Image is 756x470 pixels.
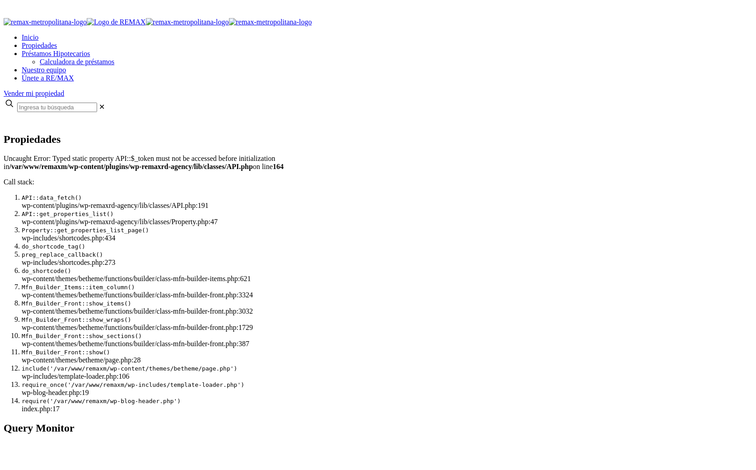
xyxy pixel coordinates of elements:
[273,163,284,170] b: 164
[4,18,312,26] a: RE/MAX Metropolitana
[22,324,253,331] span: wp-content/themes/betheme/functions/builder/class-mfn-builder-front.php:1729
[22,316,131,323] code: Mfn_Builder_Front::show_wraps()
[4,121,752,146] h1: Propiedades
[146,18,229,26] img: remax-metropolitana-logo
[22,243,85,250] code: do_shortcode_tag()
[22,258,116,266] span: wp-includes/shortcodes.php:273
[22,42,57,49] a: Propiedades
[4,33,752,82] nav: Main menu
[229,18,312,26] img: remax-metropolitana-logo
[22,333,142,339] code: Mfn_Builder_Front::show_sections()
[22,234,116,242] span: wp-includes/shortcodes.php:434
[22,74,74,82] a: Únete a RE/MAX
[22,405,60,413] span: index.php:17
[22,381,244,388] code: require_once('/var/www/remaxm/wp-includes/template-loader.php')
[22,275,251,282] span: wp-content/themes/betheme/functions/builder/class-mfn-builder-items.php:621
[22,349,110,356] code: Mfn_Builder_Front::show()
[22,211,114,217] code: API::get_properties_list()
[4,422,752,434] h2: Query Monitor
[87,18,146,26] img: Logo de REMAX
[17,103,97,112] input: Ingresa tu búsqueda
[22,268,71,274] code: do_shortcode()
[4,155,752,171] p: Uncaught Error: Typed static property API::$_token must not be accessed before initialization in ...
[99,103,105,111] span: ✕
[9,163,252,170] b: /var/www/remaxm/wp-content/plugins/wp-remaxrd-agency/lib/classes/API.php
[22,300,131,307] code: Mfn_Builder_Front::show_items()
[22,389,89,396] span: wp-blog-header.php:19
[22,194,82,201] code: API::data_fetch()
[22,291,253,299] span: wp-content/themes/betheme/functions/builder/class-mfn-builder-front.php:3324
[22,218,218,226] span: wp-content/plugins/wp-remaxrd-agency/lib/classes/Property.php:47
[22,340,249,348] span: wp-content/themes/betheme/functions/builder/class-mfn-builder-front.php:387
[22,307,253,315] span: wp-content/themes/betheme/functions/builder/class-mfn-builder-front.php:3032
[22,372,130,380] span: wp-includes/template-loader.php:106
[22,202,209,209] span: wp-content/plugins/wp-remaxrd-agency/lib/classes/API.php:191
[22,50,90,57] a: Préstamos Hipotecarios
[40,58,114,66] a: Calculadora de préstamos
[22,66,66,74] a: Nuestro equipo
[22,356,140,364] span: wp-content/themes/betheme/page.php:28
[4,18,87,26] img: remax-metropolitana-logo
[22,365,237,372] code: include('/var/www/remaxm/wp-content/themes/betheme/page.php')
[22,33,38,41] a: Inicio
[4,178,752,186] p: Call stack:
[4,98,15,109] svg: search icon
[22,398,181,404] code: require('/var/www/remaxm/wp-blog-header.php')
[22,284,135,291] code: Mfn_Builder_Items::item_column()
[4,89,64,97] a: Vender mi propiedad
[22,227,149,234] code: Property::get_properties_list_page()
[22,251,103,258] code: preg_replace_callback()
